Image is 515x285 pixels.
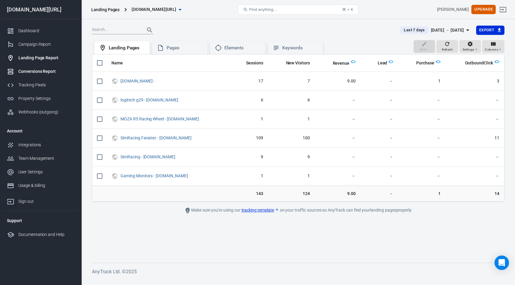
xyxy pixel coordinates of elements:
[2,138,79,152] a: Integrations
[18,55,74,61] div: Landing Page Report
[495,256,509,270] div: Open Intercom Messenger
[273,78,310,84] span: 7
[111,116,118,123] svg: UTM & Web Traffic
[496,2,510,17] a: Sign out
[273,97,310,103] span: 6
[2,152,79,165] a: Team Management
[2,192,79,208] a: Sign out
[224,45,261,51] div: Elements
[18,169,74,175] div: User Settings
[2,51,79,65] a: Landing Page Report
[342,7,353,12] div: ⌘ + K
[2,213,79,228] li: Support
[92,268,504,275] h6: AnyTrack Ltd. © 2025
[2,78,79,92] a: Tracking Pixels
[485,47,498,52] span: Columns
[365,154,393,160] span: －
[333,60,350,67] span: Revenue
[476,26,504,35] button: Export
[378,60,387,66] span: Lead
[120,173,188,178] a: Gaming Monitors - [DOMAIN_NAME]
[18,109,74,115] div: Webhooks (outgoing)
[450,173,499,179] span: －
[2,105,79,119] a: Webhooks (outgoing)
[167,45,203,51] div: Pages
[18,182,74,189] div: Usage & billing
[234,116,263,122] span: 1
[320,173,356,179] span: －
[18,68,74,75] div: Conversions Report
[320,78,356,84] span: 9.00
[120,79,154,83] a: [DOMAIN_NAME] -
[403,135,441,141] span: －
[18,142,74,148] div: Integrations
[403,97,441,103] span: －
[370,60,387,66] span: Lead
[273,191,310,197] span: 124
[91,7,120,13] div: Landing Pages
[365,116,393,122] span: －
[109,45,145,51] div: Landing Pages
[242,207,279,213] a: tracking template
[111,172,118,180] svg: UTM & Web Traffic
[234,135,263,141] span: 109
[365,97,393,103] span: －
[120,154,175,159] a: SimRacing - [DOMAIN_NAME]
[2,38,79,51] a: Campaign Report
[2,124,79,138] li: Account
[431,26,464,34] div: [DATE] － [DATE]
[389,59,393,64] img: Logo
[282,45,318,51] div: Keywords
[92,26,140,34] input: Search...
[365,78,393,84] span: －
[320,135,356,141] span: －
[365,191,393,197] span: －
[111,60,131,66] span: Name
[403,191,441,197] span: 1
[459,40,481,53] button: Settings
[450,135,499,141] span: 11
[111,135,118,142] svg: UTM & Web Traffic
[320,116,356,122] span: －
[286,60,310,66] span: New Visitors
[2,24,79,38] a: Dashboard
[234,97,263,103] span: 6
[495,59,499,64] img: Logo
[249,7,276,12] span: Find anything...
[471,5,496,14] button: Upgrade
[450,116,499,122] span: －
[18,95,74,102] div: Property Settings
[234,173,263,179] span: 1
[18,155,74,162] div: Team Management
[416,60,434,66] span: Purchase
[465,60,493,66] span: OutboundClick
[111,153,118,161] svg: UTM & Web Traffic
[18,231,74,238] div: Documentation and Help
[18,28,74,34] div: Dashboard
[403,154,441,160] span: －
[437,6,469,13] div: Account id: jpAhHtDX
[129,4,183,15] button: [DOMAIN_NAME][URL]
[278,60,310,66] span: New Visitors
[120,116,199,121] a: MOZA R5 Racing Wheel - [DOMAIN_NAME]
[111,60,123,66] span: Name
[2,92,79,105] a: Property Settings
[92,54,504,202] div: scrollable content
[450,97,499,103] span: －
[463,47,474,52] span: Settings
[2,7,79,12] div: [DOMAIN_NAME][URL]
[142,23,157,37] button: Search
[163,207,434,214] div: Make sure you're using our on your traffic sources so AnyTrack can find your landing pages properly.
[120,135,192,140] a: SimRacing Fanatec - [DOMAIN_NAME]
[351,59,356,64] img: Logo
[395,25,476,35] button: Last 7 days[DATE] － [DATE]
[403,173,441,179] span: －
[111,78,118,85] svg: UTM & Web Traffic
[273,116,310,122] span: 1
[234,154,263,160] span: 9
[436,59,441,64] img: Logo
[450,191,499,197] span: 14
[442,47,453,52] span: Refresh
[436,40,458,53] button: Refresh
[238,60,263,66] span: Sessions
